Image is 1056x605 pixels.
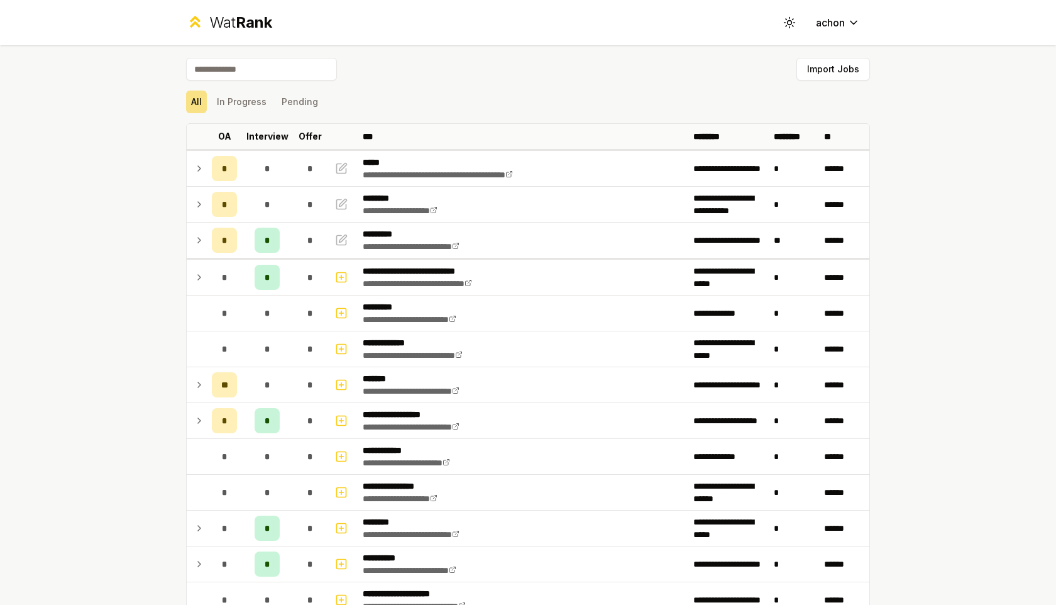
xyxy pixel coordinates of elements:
[209,13,272,33] div: Wat
[186,13,272,33] a: WatRank
[796,58,870,80] button: Import Jobs
[277,91,323,113] button: Pending
[246,130,289,143] p: Interview
[186,91,207,113] button: All
[212,91,272,113] button: In Progress
[816,15,845,30] span: achon
[218,130,231,143] p: OA
[299,130,322,143] p: Offer
[806,11,870,34] button: achon
[236,13,272,31] span: Rank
